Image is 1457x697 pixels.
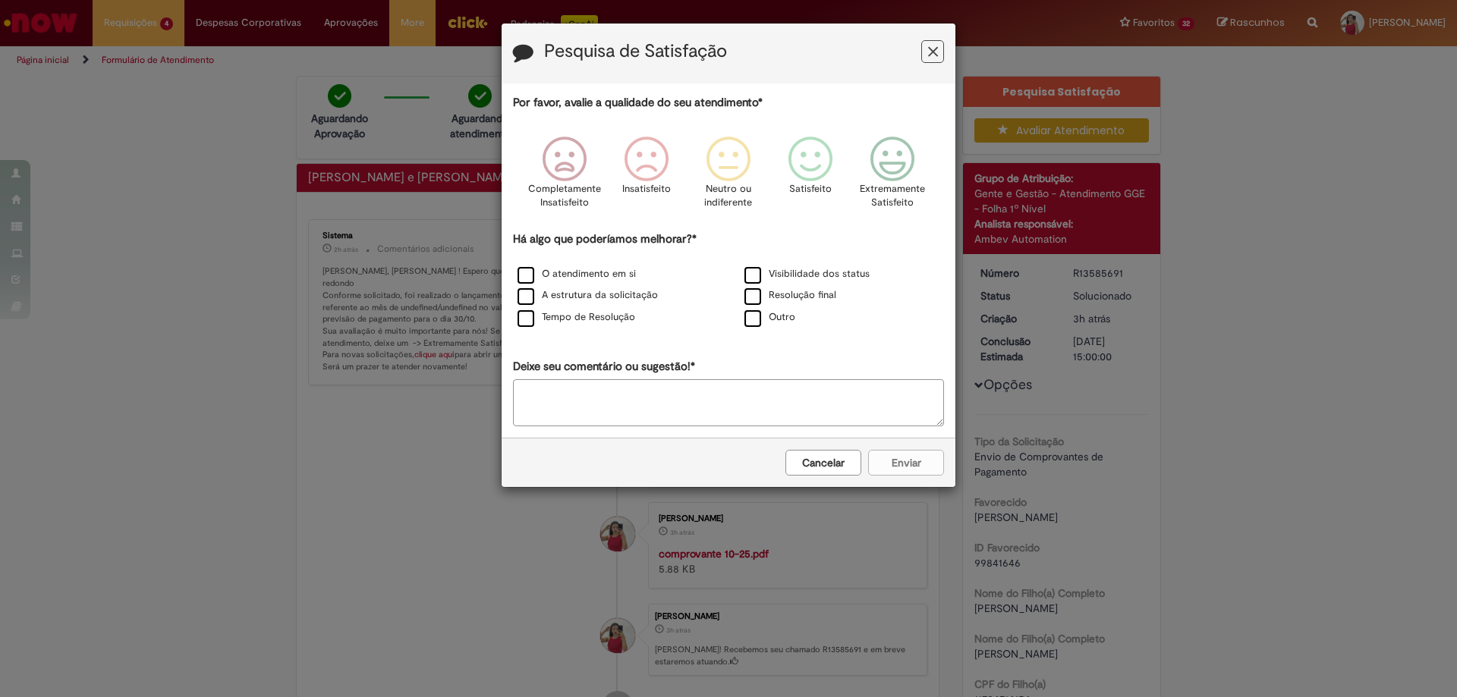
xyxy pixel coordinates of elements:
[513,359,695,375] label: Deixe seu comentário ou sugestão!*
[518,267,636,281] label: O atendimento em si
[518,310,635,325] label: Tempo de Resolução
[785,450,861,476] button: Cancelar
[744,310,795,325] label: Outro
[860,182,925,210] p: Extremamente Satisfeito
[744,288,836,303] label: Resolução final
[513,95,763,111] label: Por favor, avalie a qualidade do seu atendimento*
[772,125,849,229] div: Satisfeito
[690,125,767,229] div: Neutro ou indiferente
[544,42,727,61] label: Pesquisa de Satisfação
[518,288,658,303] label: A estrutura da solicitação
[744,267,870,281] label: Visibilidade dos status
[525,125,603,229] div: Completamente Insatisfeito
[513,231,944,329] div: Há algo que poderíamos melhorar?*
[789,182,832,196] p: Satisfeito
[528,182,601,210] p: Completamente Insatisfeito
[608,125,685,229] div: Insatisfeito
[701,182,756,210] p: Neutro ou indiferente
[622,182,671,196] p: Insatisfeito
[854,125,931,229] div: Extremamente Satisfeito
